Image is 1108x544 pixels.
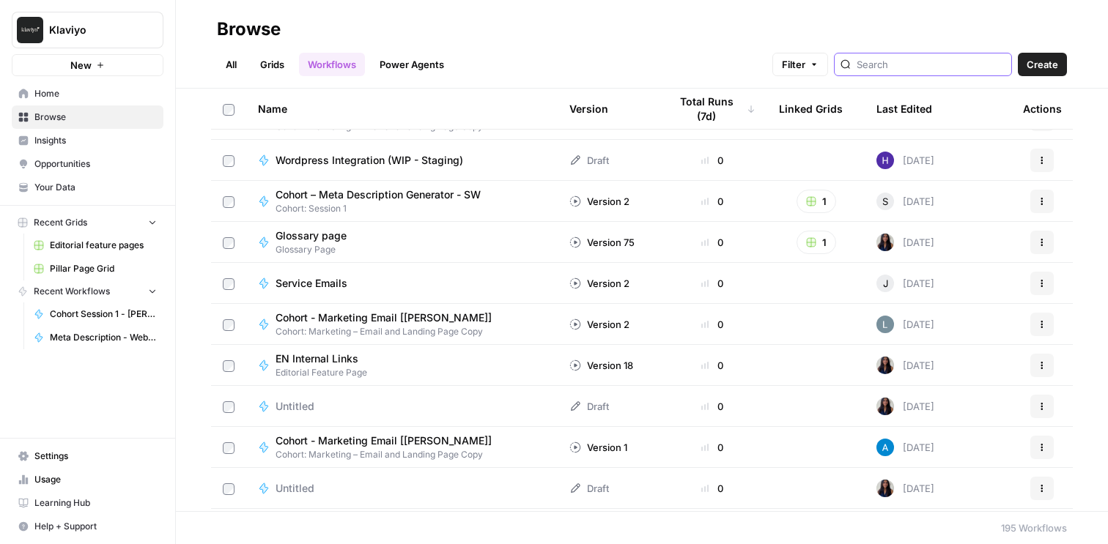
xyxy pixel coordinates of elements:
[217,53,245,76] a: All
[797,231,836,254] button: 1
[12,280,163,302] button: Recent Workflows
[276,310,492,325] span: Cohort - Marketing Email [[PERSON_NAME]]
[27,326,163,349] a: Meta Description - Web Page
[569,194,629,209] div: Version 2
[258,153,546,168] a: Wordpress Integration (WIP - Staging)
[569,235,635,250] div: Version 75
[34,111,157,124] span: Browse
[1027,57,1058,72] span: Create
[27,302,163,326] a: Cohort Session 1 - [PERSON_NAME] blog metadescription
[569,276,629,291] div: Version 2
[876,316,894,333] img: cfgmwl5o8n4g8136c2vyzna79121
[258,399,546,414] a: Untitled
[34,285,110,298] span: Recent Workflows
[12,444,163,468] a: Settings
[669,440,756,455] div: 0
[876,439,894,456] img: o3cqybgnmipr355j8nz4zpq1mc6x
[569,481,609,496] div: Draft
[882,194,888,209] span: S
[258,276,546,291] a: Service Emails
[12,491,163,515] a: Learning Hub
[50,308,157,321] span: Cohort Session 1 - [PERSON_NAME] blog metadescription
[779,89,843,129] div: Linked Grids
[276,325,503,338] span: Cohort: Marketing – Email and Landing Page Copy
[569,153,609,168] div: Draft
[217,18,281,41] div: Browse
[299,53,365,76] a: Workflows
[276,433,492,448] span: Cohort - Marketing Email [[PERSON_NAME]]
[276,481,314,496] span: Untitled
[669,276,756,291] div: 0
[276,276,347,291] span: Service Emails
[34,157,157,171] span: Opportunities
[276,202,492,215] span: Cohort: Session 1
[12,129,163,152] a: Insights
[50,262,157,275] span: Pillar Page Grid
[258,351,546,379] a: EN Internal LinksEditorial Feature Page
[876,439,934,456] div: [DATE]
[876,234,934,251] div: [DATE]
[258,228,546,256] a: Glossary pageGlossary Page
[669,481,756,496] div: 0
[17,17,43,43] img: Klaviyo Logo
[276,448,503,461] span: Cohort: Marketing – Email and Landing Page Copy
[276,228,347,243] span: Glossary page
[12,212,163,234] button: Recent Grids
[797,190,836,213] button: 1
[34,181,157,194] span: Your Data
[669,194,756,209] div: 0
[1018,53,1067,76] button: Create
[876,357,894,374] img: rox323kbkgutb4wcij4krxobkpon
[876,234,894,251] img: rox323kbkgutb4wcij4krxobkpon
[258,310,546,338] a: Cohort - Marketing Email [[PERSON_NAME]]Cohort: Marketing – Email and Landing Page Copy
[34,520,157,533] span: Help + Support
[258,481,546,496] a: Untitled
[12,82,163,105] a: Home
[70,58,92,72] span: New
[857,57,1005,72] input: Search
[49,23,138,37] span: Klaviyo
[27,257,163,280] a: Pillar Page Grid
[12,515,163,538] button: Help + Support
[876,152,894,169] img: 7x3txdm7apl8fqboswhylmazuiig
[876,275,934,292] div: [DATE]
[569,89,608,129] div: Version
[1001,521,1067,535] div: 195 Workflows
[782,57,805,72] span: Filter
[50,239,157,252] span: Editorial feature pages
[258,187,546,215] a: Cohort – Meta Description Generator - SWCohort: Session 1
[12,12,163,48] button: Workspace: Klaviyo
[883,276,888,291] span: J
[34,473,157,486] span: Usage
[371,53,453,76] a: Power Agents
[669,153,756,168] div: 0
[251,53,293,76] a: Grids
[669,358,756,373] div: 0
[1023,89,1062,129] div: Actions
[12,468,163,491] a: Usage
[34,496,157,510] span: Learning Hub
[876,357,934,374] div: [DATE]
[258,433,546,461] a: Cohort - Marketing Email [[PERSON_NAME]]Cohort: Marketing – Email and Landing Page Copy
[876,480,934,497] div: [DATE]
[876,316,934,333] div: [DATE]
[669,235,756,250] div: 0
[569,399,609,414] div: Draft
[876,89,932,129] div: Last Edited
[12,105,163,129] a: Browse
[276,153,463,168] span: Wordpress Integration (WIP - Staging)
[276,187,481,202] span: Cohort – Meta Description Generator - SW
[669,399,756,414] div: 0
[669,89,756,129] div: Total Runs (7d)
[569,358,633,373] div: Version 18
[876,152,934,169] div: [DATE]
[276,366,370,379] span: Editorial Feature Page
[12,176,163,199] a: Your Data
[669,317,756,332] div: 0
[876,398,894,415] img: rox323kbkgutb4wcij4krxobkpon
[258,89,546,129] div: Name
[276,243,358,256] span: Glossary Page
[569,317,629,332] div: Version 2
[12,54,163,76] button: New
[569,440,627,455] div: Version 1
